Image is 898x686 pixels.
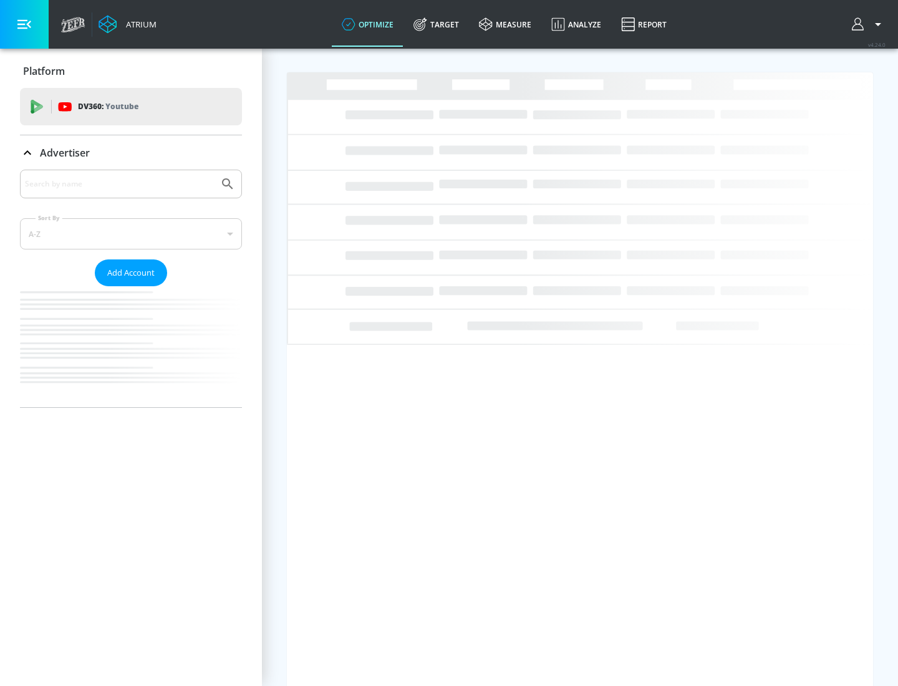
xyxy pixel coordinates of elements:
[469,2,541,47] a: measure
[25,176,214,192] input: Search by name
[23,64,65,78] p: Platform
[20,135,242,170] div: Advertiser
[20,88,242,125] div: DV360: Youtube
[20,54,242,89] div: Platform
[611,2,677,47] a: Report
[36,214,62,222] label: Sort By
[332,2,403,47] a: optimize
[107,266,155,280] span: Add Account
[541,2,611,47] a: Analyze
[78,100,138,114] p: DV360:
[20,218,242,249] div: A-Z
[40,146,90,160] p: Advertiser
[868,41,886,48] span: v 4.24.0
[99,15,157,34] a: Atrium
[403,2,469,47] a: Target
[121,19,157,30] div: Atrium
[20,170,242,407] div: Advertiser
[105,100,138,113] p: Youtube
[20,286,242,407] nav: list of Advertiser
[95,259,167,286] button: Add Account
